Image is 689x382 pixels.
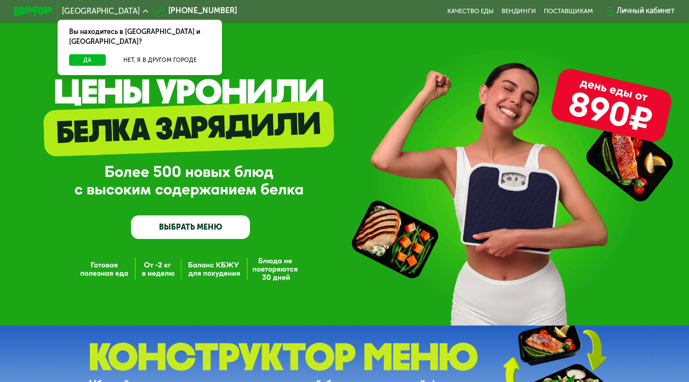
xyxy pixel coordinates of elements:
button: Да [69,54,106,66]
div: поставщикам [544,8,593,15]
a: [PHONE_NUMBER] [153,5,237,17]
a: Качество еды [447,8,494,15]
button: Нет, я в другом городе [110,54,210,66]
a: ВЫБРАТЬ МЕНЮ [131,215,250,240]
a: Вендинги [502,8,536,15]
div: Вы находитесь в [GEOGRAPHIC_DATA] и [GEOGRAPHIC_DATA]? [58,20,222,54]
div: Личный кабинет [617,5,675,17]
span: [GEOGRAPHIC_DATA] [62,8,140,15]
